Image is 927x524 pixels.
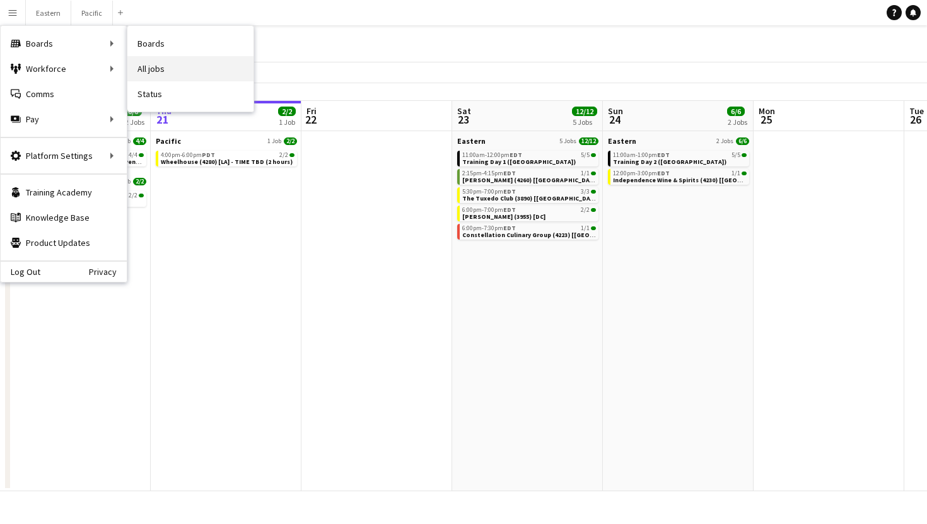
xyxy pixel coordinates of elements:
a: 4:00pm-6:00pmPDT2/2Wheelhouse (4280) [LA] - TIME TBD (2 hours) [161,151,294,165]
span: 4/4 [129,152,137,158]
span: 2/2 [289,153,294,157]
span: 5/5 [591,153,596,157]
span: 22 [305,112,317,127]
span: 12:00pm-3:00pm [613,170,670,177]
span: 5 Jobs [559,137,576,145]
span: 6:00pm-7:00pm [462,207,516,213]
div: 1 Job [279,117,295,127]
span: 24 [606,112,623,127]
a: Comms [1,81,127,107]
span: 2:15pm-4:15pm [462,170,516,177]
a: Training Academy [1,180,127,205]
span: 11:00am-1:00pm [613,152,670,158]
div: 5 Jobs [573,117,597,127]
a: All jobs [127,56,254,81]
a: Eastern2 Jobs6/6 [608,136,749,146]
span: The Tuxedo Club (3890) [NYC] [462,194,602,202]
span: 5/5 [732,152,740,158]
span: Sat [457,105,471,117]
span: 3/3 [581,189,590,195]
a: 5:30pm-7:00pmEDT3/3The Tuxedo Club (3890) [[GEOGRAPHIC_DATA]] [462,187,596,202]
a: Product Updates [1,230,127,255]
span: PDT [202,151,215,159]
span: 5/5 [742,153,747,157]
div: Workforce [1,56,127,81]
a: Status [127,81,254,107]
span: EDT [510,151,522,159]
span: Leslie Cohen (4260) [NYC] [462,176,601,184]
span: Sun [608,105,623,117]
span: 1/1 [591,226,596,230]
div: Pay [1,107,127,132]
span: Mon [759,105,775,117]
span: 1/1 [742,172,747,175]
span: Wheelhouse (4280) [LA] - TIME TBD (2 hours) [161,158,293,166]
a: 6:00pm-7:00pmEDT2/2[PERSON_NAME] (3955) [DC] [462,206,596,220]
span: 1/1 [581,225,590,231]
span: 2/2 [139,194,144,197]
span: 11:00am-12:00pm [462,152,522,158]
span: 23 [455,112,471,127]
span: 4:00pm-6:00pm [161,152,215,158]
a: Privacy [89,267,127,277]
span: 25 [757,112,775,127]
div: Platform Settings [1,143,127,168]
a: 2:15pm-4:15pmEDT1/1[PERSON_NAME] (4260) [[GEOGRAPHIC_DATA]] [462,169,596,183]
span: 2/2 [284,137,297,145]
a: 11:00am-12:00pmEDT5/5Training Day 1 ([GEOGRAPHIC_DATA]) [462,151,596,165]
a: Eastern5 Jobs12/12 [457,136,598,146]
a: 12:00pm-3:00pmEDT1/1Independence Wine & Spirits (4230) [[GEOGRAPHIC_DATA]] [613,169,747,183]
span: 2/2 [278,107,296,116]
a: Boards [127,31,254,56]
span: Pacific [156,136,181,146]
span: 5/5 [581,152,590,158]
span: Melissa Marcuccio (3955) [DC] [462,213,545,221]
span: 6:00pm-7:30pm [462,225,516,231]
span: 3/3 [591,190,596,194]
div: 2 Jobs [728,117,747,127]
span: EDT [657,169,670,177]
span: Training Day 1 (NYC) [462,158,576,166]
span: 2/2 [133,178,146,185]
span: Fri [306,105,317,117]
span: 2/2 [279,152,288,158]
span: EDT [657,151,670,159]
a: Log Out [1,267,40,277]
span: 1/1 [732,170,740,177]
span: Constellation Culinary Group (4223) [NYC] [462,231,639,239]
span: Eastern [457,136,486,146]
span: 2/2 [591,208,596,212]
span: Eastern [608,136,636,146]
span: 2 Jobs [716,137,733,145]
span: 6/6 [727,107,745,116]
span: 5:30pm-7:00pm [462,189,516,195]
span: 12/12 [572,107,597,116]
div: Eastern2 Jobs6/611:00am-1:00pmEDT5/5Training Day 2 ([GEOGRAPHIC_DATA])12:00pm-3:00pmEDT1/1Indepen... [608,136,749,187]
span: 1 Job [267,137,281,145]
span: 1/1 [581,170,590,177]
span: Tue [909,105,924,117]
span: 26 [907,112,924,127]
span: 12/12 [579,137,598,145]
span: 1/1 [591,172,596,175]
div: 2 Jobs [125,117,144,127]
div: Eastern5 Jobs12/1211:00am-12:00pmEDT5/5Training Day 1 ([GEOGRAPHIC_DATA])2:15pm-4:15pmEDT1/1[PERS... [457,136,598,242]
button: Eastern [26,1,71,25]
span: 2/2 [581,207,590,213]
span: 4/4 [133,137,146,145]
span: EDT [503,206,516,214]
a: Pacific1 Job2/2 [156,136,297,146]
span: 6/6 [736,137,749,145]
a: Knowledge Base [1,205,127,230]
span: 2/2 [129,192,137,199]
a: 11:00am-1:00pmEDT5/5Training Day 2 ([GEOGRAPHIC_DATA]) [613,151,747,165]
div: Pacific1 Job2/24:00pm-6:00pmPDT2/2Wheelhouse (4280) [LA] - TIME TBD (2 hours) [156,136,297,169]
div: Boards [1,31,127,56]
span: 21 [154,112,172,127]
span: EDT [503,187,516,195]
a: 6:00pm-7:30pmEDT1/1Constellation Culinary Group (4223) [[GEOGRAPHIC_DATA]] [462,224,596,238]
span: Independence Wine & Spirits (4230) [NYC] [613,176,787,184]
span: EDT [503,224,516,232]
span: 4/4 [139,153,144,157]
span: EDT [503,169,516,177]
